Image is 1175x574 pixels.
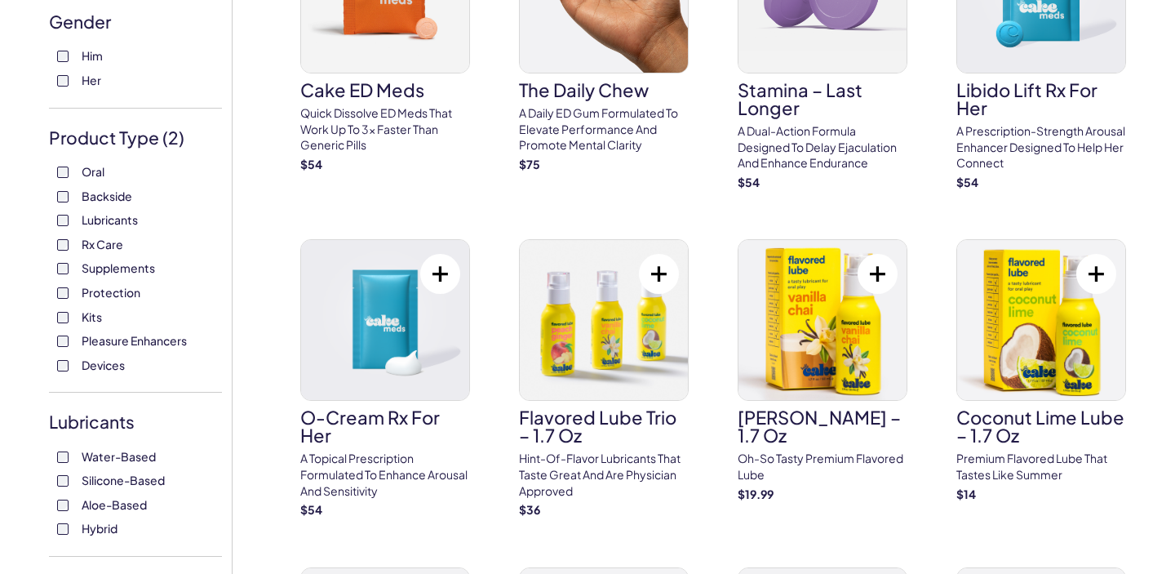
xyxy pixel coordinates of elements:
[57,475,69,487] input: Silicone-Based
[519,105,689,154] p: A Daily ED Gum Formulated To Elevate Performance And Promote Mental Clarity
[57,75,69,87] input: Her
[82,469,165,491] span: Silicone-Based
[956,239,1126,502] a: Coconut Lime Lube – 1.7 ozCoconut Lime Lube – 1.7 ozPremium Flavored Lube that tastes like summer$14
[57,287,69,299] input: Protection
[57,167,69,178] input: Oral
[82,234,123,255] span: Rx Care
[956,123,1126,171] p: A prescription-strength arousal enhancer designed to help her connect
[82,45,103,66] span: Him
[300,157,322,171] strong: $ 54
[300,451,470,499] p: A topical prescription formulated to enhance arousal and sensitivity
[300,81,470,99] h3: Cake ED Meds
[738,123,907,171] p: A dual-action formula designed to delay ejaculation and enhance endurance
[738,240,907,400] img: Vanilla Chai Lube – 1.7 oz
[300,239,470,518] a: O-Cream Rx for HerO-Cream Rx for HerA topical prescription formulated to enhance arousal and sens...
[82,306,102,327] span: Kits
[519,408,689,444] h3: Flavored Lube Trio – 1.7 oz
[738,81,907,117] h3: Stamina – Last Longer
[82,185,132,207] span: Backside
[738,175,760,189] strong: $ 54
[738,239,907,502] a: Vanilla Chai Lube – 1.7 oz[PERSON_NAME] – 1.7 ozOh-so tasty Premium Flavored Lube$19.99
[301,240,469,400] img: O-Cream Rx for Her
[956,451,1126,483] p: Premium Flavored Lube that tastes like summer
[82,330,187,351] span: Pleasure Enhancers
[57,51,69,62] input: Him
[738,451,907,483] p: Oh-so tasty Premium Flavored Lube
[957,240,1125,400] img: Coconut Lime Lube – 1.7 oz
[57,452,69,463] input: Water-Based
[300,408,470,444] h3: O-Cream Rx for Her
[57,215,69,226] input: Lubricants
[57,360,69,372] input: Devices
[82,257,155,278] span: Supplements
[956,487,976,501] strong: $ 14
[300,502,322,517] strong: $ 54
[82,446,156,467] span: Water-Based
[57,312,69,323] input: Kits
[300,105,470,154] p: Quick dissolve ED Meds that work up to 3x faster than generic pills
[520,240,688,400] img: Flavored Lube Trio – 1.7 oz
[57,523,69,535] input: Hybrid
[519,157,540,171] strong: $ 75
[956,175,978,189] strong: $ 54
[82,282,140,303] span: Protection
[82,69,101,91] span: Her
[519,239,689,518] a: Flavored Lube Trio – 1.7 ozFlavored Lube Trio – 1.7 ozHint-of-flavor lubricants that taste great ...
[57,500,69,511] input: Aloe-Based
[519,451,689,499] p: Hint-of-flavor lubricants that taste great and are physician approved
[519,81,689,99] h3: The Daily Chew
[82,494,147,515] span: Aloe-Based
[738,408,907,444] h3: [PERSON_NAME] – 1.7 oz
[82,518,117,539] span: Hybrid
[82,161,104,182] span: Oral
[82,209,138,230] span: Lubricants
[519,502,540,517] strong: $ 36
[82,354,125,376] span: Devices
[57,336,69,347] input: Pleasure Enhancers
[738,487,774,501] strong: $ 19.99
[57,191,69,202] input: Backside
[956,81,1126,117] h3: Libido Lift Rx For Her
[956,408,1126,444] h3: Coconut Lime Lube – 1.7 oz
[57,263,69,274] input: Supplements
[57,239,69,251] input: Rx Care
